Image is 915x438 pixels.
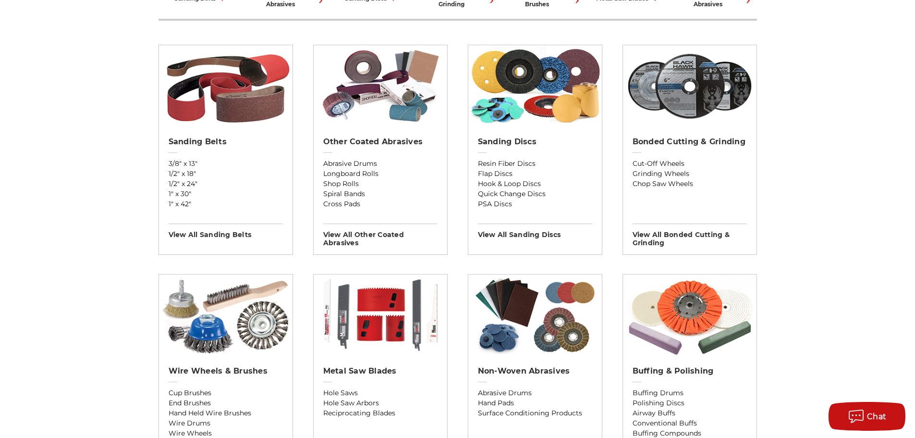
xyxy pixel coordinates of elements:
h2: Non-woven Abrasives [478,366,592,376]
img: Bonded Cutting & Grinding [623,45,756,127]
a: Conventional Buffs [633,418,747,428]
h3: View All other coated abrasives [323,224,438,247]
a: Hole Saw Arbors [323,398,438,408]
img: Metal Saw Blades [314,275,447,356]
a: PSA Discs [478,199,592,209]
a: 3/8" x 13" [169,159,283,169]
a: Hand Held Wire Brushes [169,408,283,418]
a: Wire Drums [169,418,283,428]
a: Reciprocating Blades [323,408,438,418]
a: Hand Pads [478,398,592,408]
a: Flap Discs [478,169,592,179]
a: Abrasive Drums [478,388,592,398]
a: Hole Saws [323,388,438,398]
h3: View All sanding belts [169,224,283,239]
a: 1/2" x 24" [169,179,283,189]
h3: View All sanding discs [478,224,592,239]
h2: Sanding Belts [169,137,283,147]
a: 1/2" x 18" [169,169,283,179]
h2: Wire Wheels & Brushes [169,366,283,376]
a: Quick Change Discs [478,189,592,199]
a: Grinding Wheels [633,169,747,179]
span: Chat [867,412,887,421]
a: Surface Conditioning Products [478,408,592,418]
a: Chop Saw Wheels [633,179,747,189]
a: 1" x 30" [169,189,283,199]
a: Abrasive Drums [323,159,438,169]
a: Spiral Bands [323,189,438,199]
a: Cup Brushes [169,388,283,398]
button: Chat [829,402,905,431]
h3: View All bonded cutting & grinding [633,224,747,247]
h2: Buffing & Polishing [633,366,747,376]
a: Buffing Drums [633,388,747,398]
img: Sanding Discs [468,45,602,127]
img: Wire Wheels & Brushes [159,275,293,356]
h2: Other Coated Abrasives [323,137,438,147]
h2: Metal Saw Blades [323,366,438,376]
h2: Bonded Cutting & Grinding [633,137,747,147]
a: End Brushes [169,398,283,408]
img: Other Coated Abrasives [314,45,447,127]
a: Shop Rolls [323,179,438,189]
img: Non-woven Abrasives [468,275,602,356]
a: Cross Pads [323,199,438,209]
a: Polishing Discs [633,398,747,408]
img: Sanding Belts [159,45,293,127]
img: Buffing & Polishing [623,275,756,356]
a: Resin Fiber Discs [478,159,592,169]
a: 1" x 42" [169,199,283,209]
a: Airway Buffs [633,408,747,418]
a: Longboard Rolls [323,169,438,179]
a: Hook & Loop Discs [478,179,592,189]
a: Cut-Off Wheels [633,159,747,169]
h2: Sanding Discs [478,137,592,147]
